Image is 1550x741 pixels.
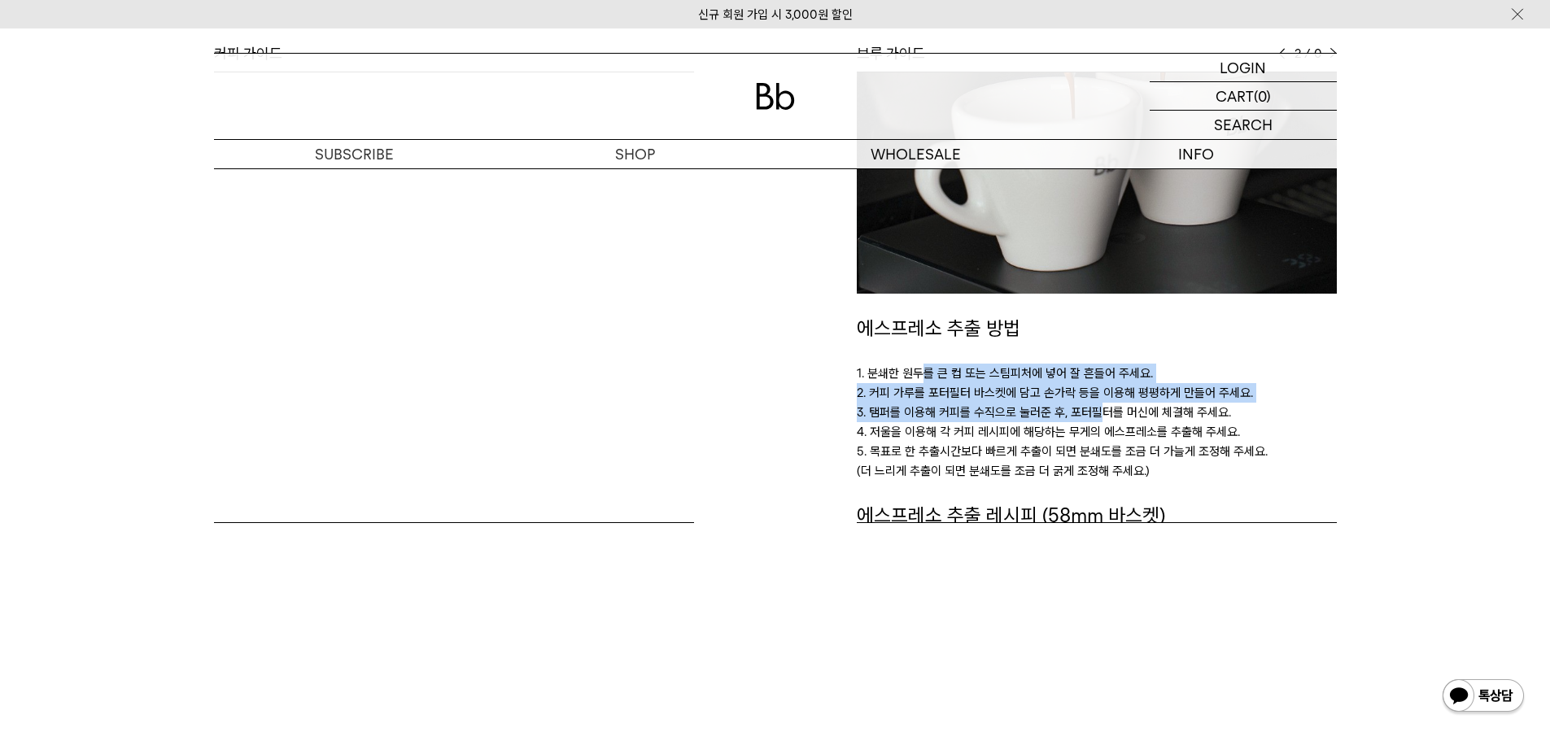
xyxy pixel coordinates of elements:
[857,383,1337,403] p: 2. 커피 가루를 포터필터 바스켓에 담고 손가락 등을 이용해 평평하게 만들어 주세요.
[857,403,1337,422] p: 3. 탬퍼를 이용해 커피를 수직으로 눌러준 후, 포터필터를 머신에 체결해 주세요.
[1220,54,1266,81] p: LOGIN
[857,442,1337,481] p: 5. 목표로 한 추출시간보다 빠르게 추출이 되면 분쇄도를 조금 더 가늘게 조정해 주세요. (더 느리게 추출이 되면 분쇄도를 조금 더 굵게 조정해 주세요.)
[857,422,1337,442] p: 4. 저울을 이용해 각 커피 레시피에 해당하는 무게의 에스프레소를 추출해 주세요.
[495,140,775,168] a: SHOP
[1056,140,1337,168] p: INFO
[1214,111,1273,139] p: SEARCH
[857,503,1165,527] span: 에스프레소 추출 레시피 (58mm 바스켓)
[1441,678,1526,717] img: 카카오톡 채널 1:1 채팅 버튼
[756,83,795,110] img: 로고
[857,364,1337,383] p: 1. 분쇄한 원두를 큰 컵 또는 스팀피처에 넣어 잘 흔들어 주세요.
[1150,54,1337,82] a: LOGIN
[775,140,1056,168] p: WHOLESALE
[698,7,853,22] a: 신규 회원 가입 시 3,000원 할인
[214,140,495,168] a: SUBSCRIBE
[1216,82,1254,110] p: CART
[857,316,1020,340] span: 에스프레소 추출 방법
[1150,82,1337,111] a: CART (0)
[1254,82,1271,110] p: (0)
